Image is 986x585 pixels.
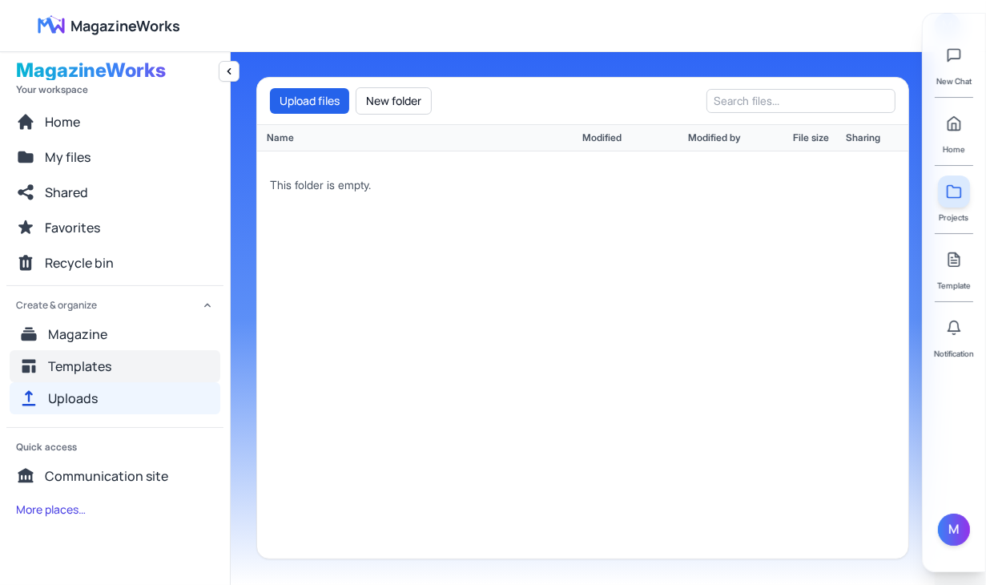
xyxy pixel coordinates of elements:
[10,318,220,350] button: Magazine
[936,75,972,87] span: New Chat
[219,61,239,82] button: Collapse navigation
[6,460,223,492] button: Communication site
[45,112,80,131] span: Home
[10,382,220,414] button: Uploads
[6,106,223,138] button: Home
[583,131,689,144] div: Modified
[938,514,970,546] button: M
[48,325,107,344] span: Magazine
[6,141,223,173] button: My files
[48,389,98,408] span: Uploads
[257,151,900,219] div: This folder is empty.
[6,428,223,460] div: Quick access
[10,350,220,382] button: Templates
[48,357,111,376] span: Templates
[6,495,95,524] button: More places…
[6,176,223,208] button: Shared
[267,131,530,144] div: Name
[45,253,114,272] span: Recycle bin
[45,466,168,486] span: Communication site
[688,131,794,144] div: Modified by
[6,247,223,279] button: Recycle bin
[940,211,969,224] span: Projects
[45,147,91,167] span: My files
[6,286,223,318] button: Create & organize
[846,131,899,144] div: Sharing
[45,218,100,237] span: Favorites
[26,13,180,38] a: MagazineWorks
[794,131,847,144] div: File size
[70,14,180,37] span: MagazineWorks
[937,279,971,292] span: Template
[16,61,214,80] div: MagazineWorks
[356,87,432,115] button: New folder
[16,299,97,312] span: Create & organize
[270,88,349,114] button: Upload files
[16,83,214,96] div: Your workspace
[943,143,965,155] span: Home
[26,13,77,38] img: MagazineWorks Logo
[6,212,223,244] button: Favorites
[45,183,88,202] span: Shared
[934,347,974,360] span: Notification
[706,89,895,113] input: Search files...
